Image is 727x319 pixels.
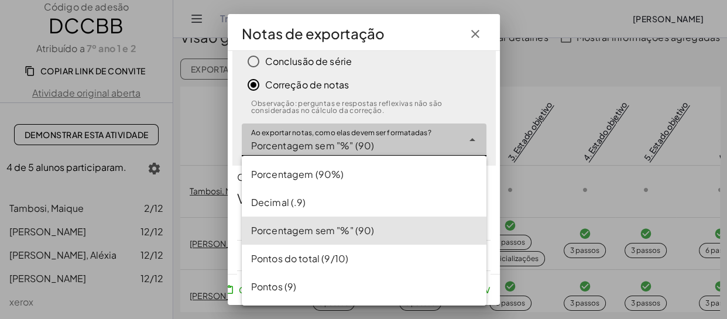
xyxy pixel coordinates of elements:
font: Pontos (9) [251,280,297,293]
font: O arquivo .csv terá 5 alunos [237,171,365,183]
font: Porcentagem (90%) [251,168,344,180]
font: Visualização [237,190,317,207]
font: Correção de notas [265,78,349,91]
font: Porcentagem sem "%" (90) [251,224,375,236]
font: Observação: perguntas e respostas reflexivas não são consideradas no cálculo da correção. [251,99,443,115]
font: Baixar CSV [440,284,491,295]
div: lista-indefinida [242,156,486,306]
font: Pontos do total (9/10) [251,252,348,265]
font: Decimal (.9) [251,196,306,208]
font: Copiar para a área de transferência [239,284,408,295]
font: Notas de exportação [242,25,385,42]
font: Porcentagem sem "%" (90) [251,139,375,152]
font: Conclusão de série [265,55,352,67]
